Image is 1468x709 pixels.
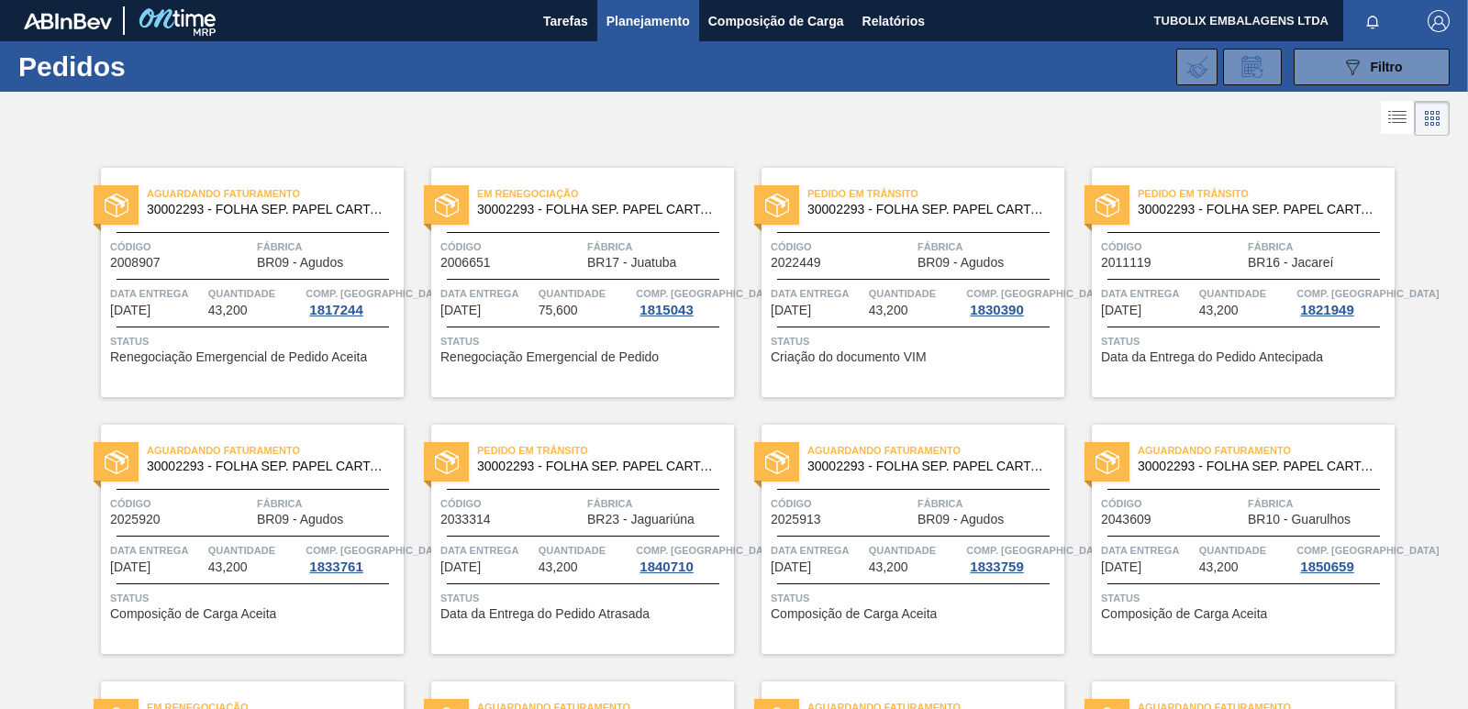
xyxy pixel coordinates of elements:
[771,284,864,303] span: Data Entrega
[1101,256,1151,270] span: 2011119
[110,350,367,364] span: Renegociação Emergencial de Pedido Aceita
[587,238,729,256] span: Fábrica
[1101,304,1141,317] span: 11/10/2025
[771,513,821,526] span: 2025913
[734,168,1064,397] a: statusPedido em Trânsito30002293 - FOLHA SEP. PAPEL CARTAO 1200x1000M 350gCódigo2022449FábricaBR0...
[636,303,696,317] div: 1815043
[440,284,534,303] span: Data Entrega
[110,560,150,574] span: 13/10/2025
[1296,284,1390,317] a: Comp. [GEOGRAPHIC_DATA]1821949
[440,560,481,574] span: 15/10/2025
[1064,168,1395,397] a: statusPedido em Trânsito30002293 - FOLHA SEP. PAPEL CARTAO 1200x1000M 350gCódigo2011119FábricaBR1...
[708,10,844,32] span: Composição de Carga
[208,541,302,559] span: Quantidade
[636,541,778,559] span: Comp. Carga
[917,513,1004,526] span: BR09 - Agudos
[807,184,1064,203] span: Pedido em Trânsito
[257,238,399,256] span: Fábrica
[1343,8,1402,34] button: Notificações
[966,559,1027,574] div: 1833759
[917,238,1060,256] span: Fábrica
[306,559,366,574] div: 1833761
[1199,304,1239,317] span: 43,200
[771,560,811,574] span: 15/10/2025
[1428,10,1450,32] img: Logout
[771,350,927,364] span: Criação do documento VIM
[917,256,1004,270] span: BR09 - Agudos
[917,494,1060,513] span: Fábrica
[587,256,676,270] span: BR17 - Juatuba
[440,256,491,270] span: 2006651
[1101,607,1267,621] span: Composição de Carga Aceita
[1101,589,1390,607] span: Status
[1381,101,1415,136] div: Visão em Lista
[1138,203,1380,216] span: 30002293 - FOLHA SEP. PAPEL CARTAO 1200x1000M 350g
[110,494,252,513] span: Código
[1176,49,1218,85] div: Importar Negociações dos Pedidos
[869,541,962,559] span: Quantidade
[110,589,399,607] span: Status
[1138,441,1395,460] span: Aguardando Faturamento
[771,304,811,317] span: 10/10/2025
[435,194,459,217] img: status
[110,607,276,621] span: Composição de Carga Aceita
[110,304,150,317] span: 10/09/2025
[1101,238,1243,256] span: Código
[869,560,908,574] span: 43,200
[147,441,404,460] span: Aguardando Faturamento
[208,304,248,317] span: 43,200
[1101,494,1243,513] span: Código
[771,238,913,256] span: Código
[765,194,789,217] img: status
[966,303,1027,317] div: 1830390
[1138,184,1395,203] span: Pedido em Trânsito
[1199,560,1239,574] span: 43,200
[110,284,204,303] span: Data Entrega
[1415,101,1450,136] div: Visão em Cards
[110,513,161,526] span: 2025920
[636,559,696,574] div: 1840710
[1095,450,1119,474] img: status
[966,284,1108,303] span: Comp. Carga
[73,425,404,654] a: statusAguardando Faturamento30002293 - FOLHA SEP. PAPEL CARTAO 1200x1000M 350gCódigo2025920Fábric...
[1296,284,1439,303] span: Comp. Carga
[477,203,719,216] span: 30002293 - FOLHA SEP. PAPEL CARTAO 1200x1000M 350g
[1248,256,1333,270] span: BR16 - Jacareí
[807,203,1050,216] span: 30002293 - FOLHA SEP. PAPEL CARTAO 1200x1000M 350g
[1101,513,1151,526] span: 2043609
[477,460,719,473] span: 30002293 - FOLHA SEP. PAPEL CARTAO 1200x1000M 350g
[1371,60,1403,74] span: Filtro
[771,494,913,513] span: Código
[1101,332,1390,350] span: Status
[1296,303,1357,317] div: 1821949
[862,10,925,32] span: Relatórios
[539,541,632,559] span: Quantidade
[477,441,734,460] span: Pedido em Trânsito
[1199,284,1293,303] span: Quantidade
[147,460,389,473] span: 30002293 - FOLHA SEP. PAPEL CARTAO 1200x1000M 350g
[440,589,729,607] span: Status
[306,541,399,574] a: Comp. [GEOGRAPHIC_DATA]1833761
[257,494,399,513] span: Fábrica
[636,541,729,574] a: Comp. [GEOGRAPHIC_DATA]1840710
[440,513,491,526] span: 2033314
[1294,49,1450,85] button: Filtro
[147,184,404,203] span: Aguardando Faturamento
[539,304,578,317] span: 75,600
[1248,238,1390,256] span: Fábrica
[966,541,1108,559] span: Comp. Carga
[1296,559,1357,574] div: 1850659
[440,332,729,350] span: Status
[1064,425,1395,654] a: statusAguardando Faturamento30002293 - FOLHA SEP. PAPEL CARTAO 1200x1000M 350gCódigo2043609Fábric...
[110,332,399,350] span: Status
[110,256,161,270] span: 2008907
[306,284,448,303] span: Comp. Carga
[440,494,583,513] span: Código
[257,513,343,526] span: BR09 - Agudos
[477,184,734,203] span: Em Renegociação
[1223,49,1282,85] div: Solicitação de Revisão de Pedidos
[636,284,778,303] span: Comp. Carga
[771,589,1060,607] span: Status
[404,425,734,654] a: statusPedido em Trânsito30002293 - FOLHA SEP. PAPEL CARTAO 1200x1000M 350gCódigo2033314FábricaBR2...
[587,513,695,526] span: BR23 - Jaguariúna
